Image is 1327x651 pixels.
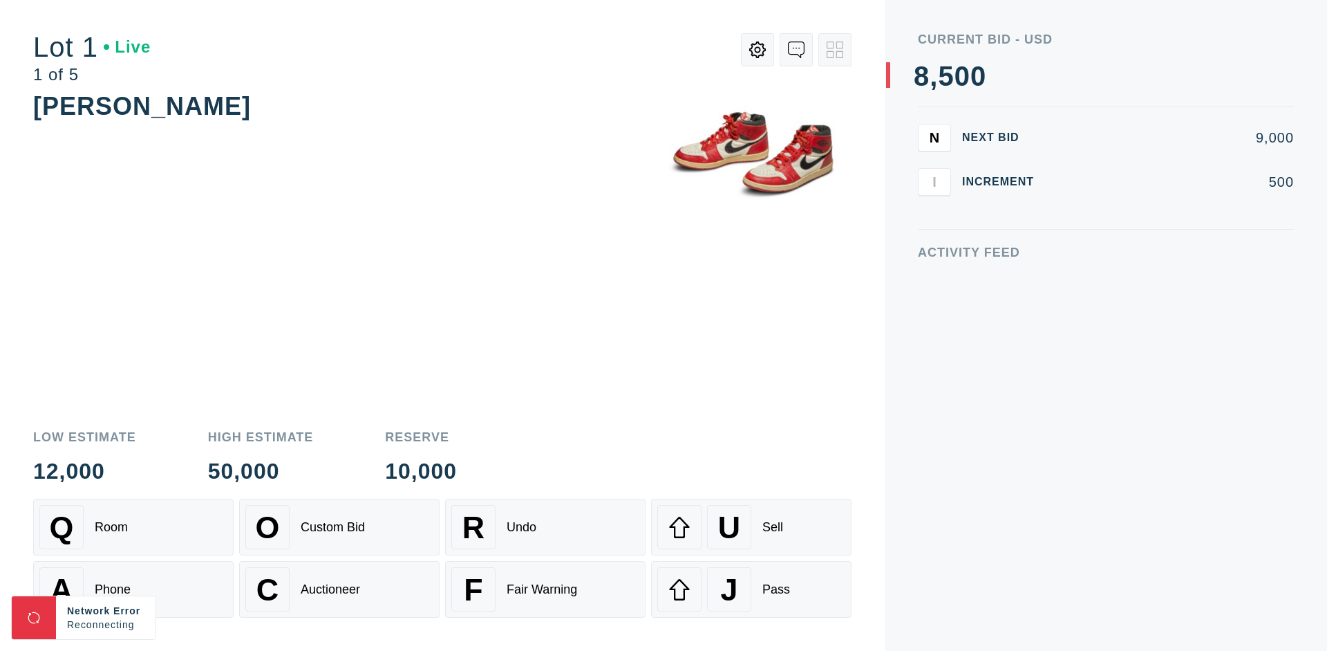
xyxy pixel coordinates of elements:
[762,520,783,535] div: Sell
[33,33,151,61] div: Lot 1
[301,583,360,597] div: Auctioneer
[651,499,851,556] button: USell
[938,62,954,90] div: 5
[135,619,138,630] span: .
[462,510,484,545] span: R
[385,460,457,482] div: 10,000
[918,33,1294,46] div: Current Bid - USD
[930,129,939,145] span: N
[918,124,951,152] button: N
[208,431,314,443] div: High Estimate
[445,561,646,618] button: FFair Warning
[67,604,144,618] div: Network Error
[720,572,737,607] span: J
[464,572,482,607] span: F
[33,499,234,556] button: QRoom
[914,62,930,90] div: 8
[970,62,986,90] div: 0
[104,39,151,55] div: Live
[1056,131,1294,145] div: 9,000
[256,572,279,607] span: C
[718,510,740,545] span: U
[1056,175,1294,189] div: 500
[507,583,577,597] div: Fair Warning
[445,499,646,556] button: RUndo
[67,618,144,632] div: Reconnecting
[962,132,1045,143] div: Next Bid
[918,168,951,196] button: I
[932,174,937,190] span: I
[33,66,151,83] div: 1 of 5
[256,510,280,545] span: O
[301,520,365,535] div: Custom Bid
[33,92,251,120] div: [PERSON_NAME]
[208,460,314,482] div: 50,000
[962,176,1045,187] div: Increment
[50,510,74,545] span: Q
[95,583,131,597] div: Phone
[954,62,970,90] div: 0
[762,583,790,597] div: Pass
[385,431,457,443] div: Reserve
[239,561,440,618] button: CAuctioneer
[507,520,536,535] div: Undo
[33,561,234,618] button: APhone
[239,499,440,556] button: OCustom Bid
[33,460,136,482] div: 12,000
[33,431,136,443] div: Low Estimate
[50,572,73,607] span: A
[95,520,128,535] div: Room
[918,246,1294,259] div: Activity Feed
[930,62,938,339] div: ,
[651,561,851,618] button: JPass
